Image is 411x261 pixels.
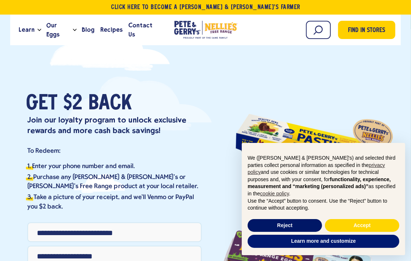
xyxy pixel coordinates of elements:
a: Contact Us [125,20,162,40]
p: Use the “Accept” button to consent. Use the “Reject” button to continue without accepting. [248,198,399,212]
p: To Redeem: [27,147,206,155]
span: Learn [19,25,35,34]
li: Purchase any [PERSON_NAME] & [PERSON_NAME]’s or [PERSON_NAME]'s Free Range product at your local ... [27,173,206,191]
a: Find in Stores [338,21,395,39]
span: Recipes [100,25,123,34]
button: Learn more and customize [248,235,399,248]
button: Open the dropdown menu for Learn [38,29,41,31]
li: Enter your phone number and email. [27,162,206,171]
a: Our Eggs [43,20,73,40]
button: Reject [248,219,322,232]
a: Blog [79,20,97,40]
span: Get [26,93,57,115]
span: Find in Stores [348,26,385,36]
span: Back [88,93,132,115]
p: Join our loyalty program to unlock exclusive rewards and more cash back savings! [27,115,206,136]
span: $2 [63,93,82,115]
a: Recipes [97,20,125,40]
span: Contact Us [128,21,159,39]
a: Learn [16,20,38,40]
span: Blog [82,25,94,34]
li: Take a picture of your receipt, and we'll Venmo or PayPal you $2 back. [27,193,206,211]
p: We ([PERSON_NAME] & [PERSON_NAME]'s) and selected third parties collect personal information as s... [248,155,399,198]
span: Our Eggs [46,21,70,39]
button: Accept [325,219,399,232]
button: Open the dropdown menu for Our Eggs [73,29,77,31]
a: cookie policy [260,191,289,196]
input: Search [306,21,331,39]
